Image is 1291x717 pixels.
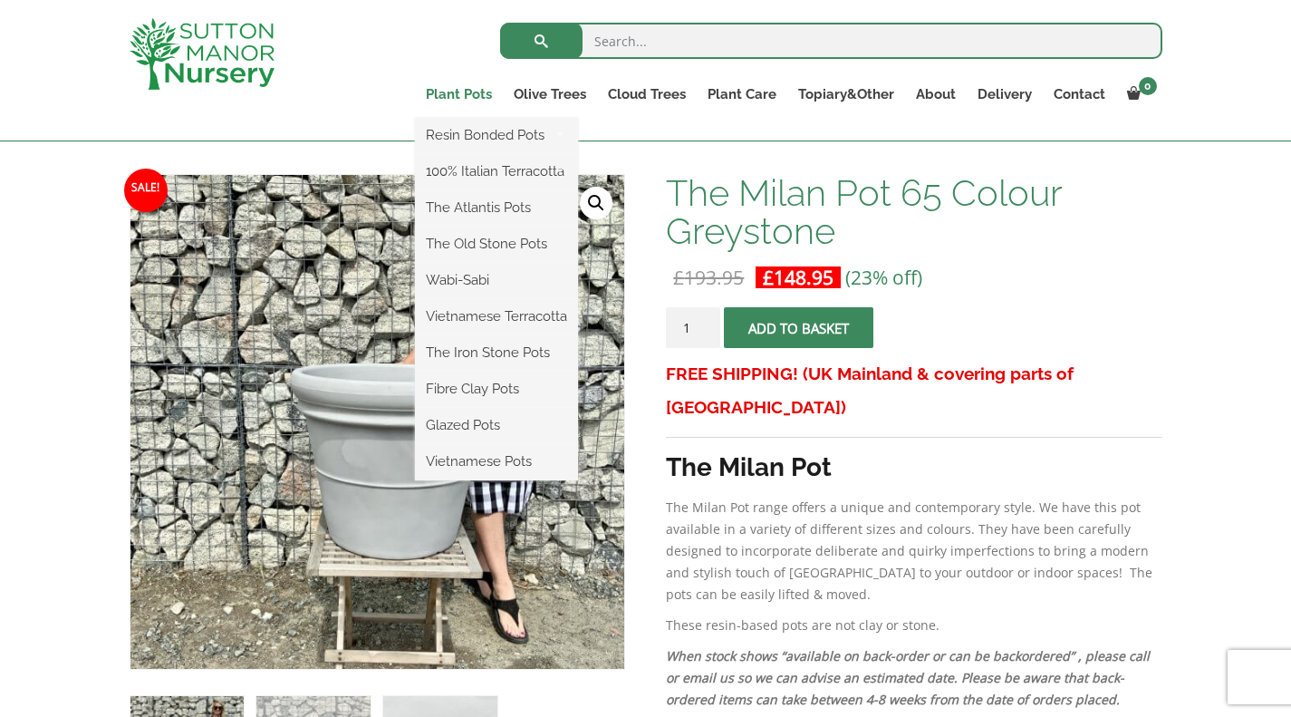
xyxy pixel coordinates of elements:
span: £ [763,265,774,290]
a: Contact [1043,82,1116,107]
img: logo [130,18,275,90]
a: 0 [1116,82,1162,107]
a: 100% Italian Terracotta [415,158,578,185]
a: About [905,82,967,107]
input: Product quantity [666,307,720,348]
a: Topiary&Other [787,82,905,107]
span: £ [673,265,684,290]
span: (23% off) [845,265,922,290]
bdi: 193.95 [673,265,744,290]
a: View full-screen image gallery [580,187,612,219]
a: The Old Stone Pots [415,230,578,257]
a: Wabi-Sabi [415,266,578,294]
input: Search... [500,23,1162,59]
a: Olive Trees [503,82,597,107]
a: Cloud Trees [597,82,697,107]
strong: The Milan Pot [666,452,832,482]
a: Plant Pots [415,82,503,107]
a: Fibre Clay Pots [415,375,578,402]
h3: FREE SHIPPING! (UK Mainland & covering parts of [GEOGRAPHIC_DATA]) [666,357,1161,424]
a: Resin Bonded Pots [415,121,578,149]
em: When stock shows “available on back-order or can be backordered” , please call or email us so we ... [666,647,1150,708]
span: Sale! [124,169,168,212]
p: The Milan Pot range offers a unique and contemporary style. We have this pot available in a varie... [666,497,1161,606]
a: Delivery [967,82,1043,107]
button: Add to basket [724,307,873,348]
a: The Iron Stone Pots [415,339,578,366]
a: Plant Care [697,82,787,107]
span: 0 [1139,77,1157,95]
a: Vietnamese Pots [415,448,578,475]
p: These resin-based pots are not clay or stone. [666,615,1161,636]
a: Glazed Pots [415,412,578,439]
a: The Atlantis Pots [415,194,578,221]
h1: The Milan Pot 65 Colour Greystone [666,174,1161,250]
bdi: 148.95 [763,265,833,290]
a: Vietnamese Terracotta [415,303,578,330]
